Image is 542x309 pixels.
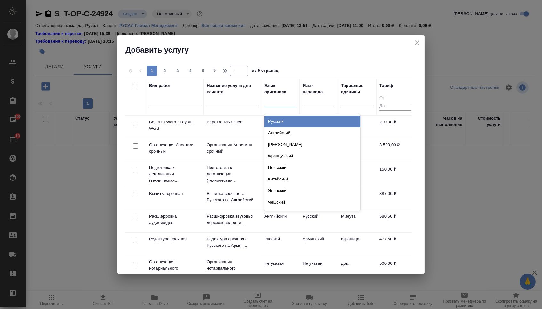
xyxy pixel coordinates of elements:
div: Тарифные единицы [341,82,373,95]
p: Подготовка к легализации (техническая... [207,164,258,184]
p: Редактура срочная [149,236,200,242]
td: 387,00 ₽ [376,187,415,210]
div: Название услуги для клиента [207,82,258,95]
span: 3 [172,68,183,74]
td: 150,00 ₽ [376,163,415,185]
td: Английский [261,210,299,232]
div: Вид работ [149,82,171,89]
td: Русский [299,210,338,232]
td: 477,50 ₽ [376,233,415,255]
td: Не указан [261,116,299,138]
p: Организация нотариального удостоверен... [207,259,258,278]
td: 500,00 ₽ [376,257,415,280]
button: close [412,38,422,47]
span: 5 [198,68,208,74]
div: Сербский [264,208,360,220]
span: из 5 страниц [252,67,279,76]
td: док. [338,257,376,280]
p: Редактура срочная с Русского на Армян... [207,236,258,249]
p: Организация Апостиля срочный [207,142,258,154]
span: 4 [185,68,195,74]
input: От [379,95,411,103]
div: Язык оригинала [264,82,296,95]
td: 3 500,00 ₽ [376,138,415,161]
td: Не указан [299,257,338,280]
p: Вычитка срочная с Русского на Английский [207,190,258,203]
div: Чешский [264,196,360,208]
p: Расшифровка звуковых дорожек видео- и... [207,213,258,226]
div: Французский [264,150,360,162]
button: 2 [160,66,170,76]
td: Не указан [261,257,299,280]
div: Тариф [379,82,393,89]
td: 580,50 ₽ [376,210,415,232]
p: Расшифровка аудио\видео [149,213,200,226]
span: 2 [160,68,170,74]
button: 3 [172,66,183,76]
h2: Добавить услугу [125,45,425,55]
td: Русский [261,233,299,255]
td: Не указан [261,138,299,161]
p: Верстка Word / Layout Word [149,119,200,132]
td: страница [338,233,376,255]
div: [PERSON_NAME] [264,139,360,150]
div: Русский [264,116,360,127]
p: Вычитка срочная [149,190,200,197]
p: Организация нотариального удостоверен... [149,259,200,278]
td: 210,00 ₽ [376,116,415,138]
div: Польский [264,162,360,173]
p: Подготовка к легализации (техническая... [149,164,200,184]
div: Язык перевода [303,82,335,95]
div: Японский [264,185,360,196]
p: Организация Апостиля срочный [149,142,200,154]
td: Минута [338,210,376,232]
input: До [379,103,411,111]
td: Русский [261,187,299,210]
button: 5 [198,66,208,76]
button: 4 [185,66,195,76]
td: Армянский [299,233,338,255]
div: Китайский [264,173,360,185]
td: Не указан [261,163,299,185]
div: Английский [264,127,360,139]
p: Верстка MS Office [207,119,258,125]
